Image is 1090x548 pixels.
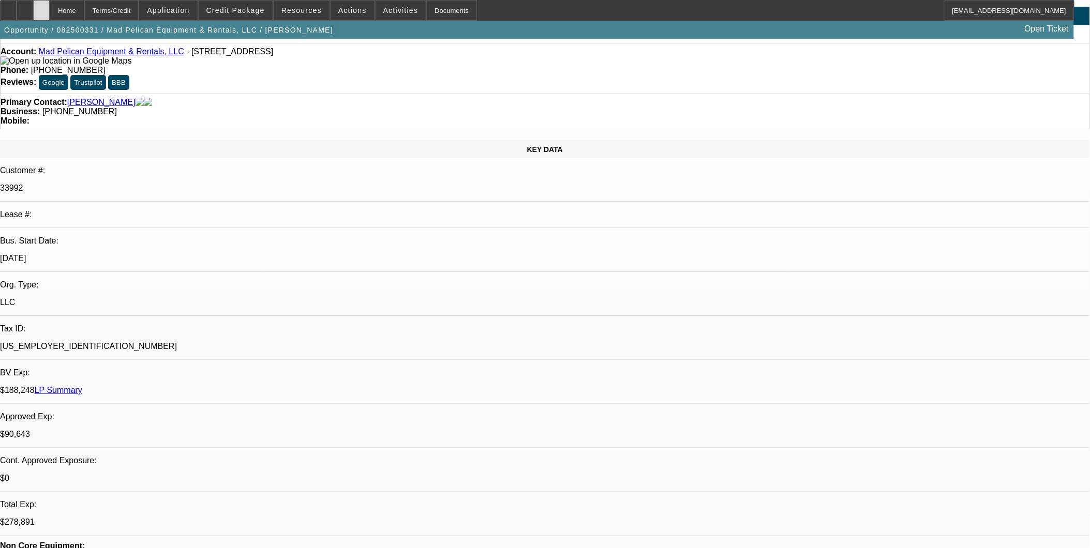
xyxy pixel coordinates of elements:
[338,6,367,14] span: Actions
[39,75,68,90] button: Google
[70,75,106,90] button: Trustpilot
[1,107,40,116] strong: Business:
[331,1,375,20] button: Actions
[1,116,29,125] strong: Mobile:
[199,1,273,20] button: Credit Package
[1021,20,1073,38] a: Open Ticket
[1,56,131,65] a: View Google Maps
[1,47,36,56] strong: Account:
[376,1,426,20] button: Activities
[147,6,189,14] span: Application
[31,66,106,74] span: [PHONE_NUMBER]
[4,26,333,34] span: Opportunity / 082500331 / Mad Pelican Equipment & Rentals, LLC / [PERSON_NAME]
[67,98,136,107] a: [PERSON_NAME]
[527,145,563,154] span: KEY DATA
[144,98,152,107] img: linkedin-icon.png
[42,107,117,116] span: [PHONE_NUMBER]
[39,47,184,56] a: Mad Pelican Equipment & Rentals, LLC
[383,6,419,14] span: Activities
[1,56,131,66] img: Open up location in Google Maps
[206,6,265,14] span: Credit Package
[108,75,129,90] button: BBB
[1,66,28,74] strong: Phone:
[1,98,67,107] strong: Primary Contact:
[35,386,82,394] a: LP Summary
[274,1,330,20] button: Resources
[139,1,197,20] button: Application
[1,78,36,86] strong: Reviews:
[281,6,322,14] span: Resources
[136,98,144,107] img: facebook-icon.png
[186,47,273,56] span: - [STREET_ADDRESS]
